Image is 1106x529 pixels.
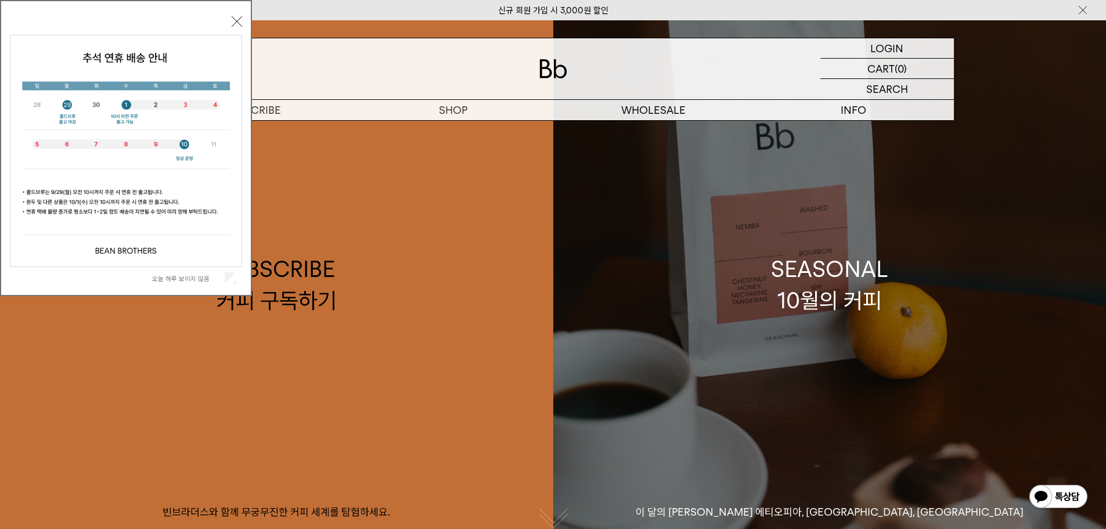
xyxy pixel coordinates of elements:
[553,100,754,120] p: WHOLESALE
[217,254,337,315] div: SUBSCRIBE 커피 구독하기
[1028,484,1089,512] img: 카카오톡 채널 1:1 채팅 버튼
[867,59,895,78] p: CART
[895,59,907,78] p: (0)
[771,254,888,315] div: SEASONAL 10월의 커피
[152,275,222,283] label: 오늘 하루 보이지 않음
[820,59,954,79] a: CART (0)
[754,100,954,120] p: INFO
[498,5,608,16] a: 신규 회원 가입 시 3,000원 할인
[870,38,903,58] p: LOGIN
[232,16,242,27] button: 닫기
[820,38,954,59] a: LOGIN
[539,59,567,78] img: 로고
[10,35,242,267] img: 5e4d662c6b1424087153c0055ceb1a13_140731.jpg
[866,79,908,99] p: SEARCH
[353,100,553,120] a: SHOP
